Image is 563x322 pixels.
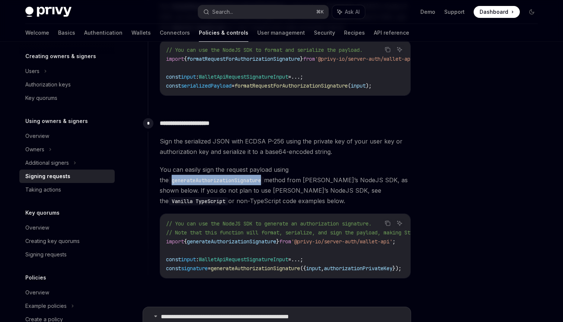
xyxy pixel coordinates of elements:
span: input [351,82,366,89]
a: Basics [58,24,75,42]
span: Sign the serialized JSON with ECDSA P-256 using the private key of your user key or authorization... [160,136,411,157]
span: '@privy-io/server-auth/wallet-api' [315,56,416,62]
button: Toggle dark mode [526,6,538,18]
span: ... [291,256,300,263]
span: ; [392,238,395,245]
button: Ask AI [395,45,404,54]
div: Taking actions [25,185,61,194]
span: ( [348,82,351,89]
span: ({ [300,265,306,272]
span: from [303,56,315,62]
a: Connectors [160,24,190,42]
div: Overview [25,132,49,141]
span: input [181,73,196,80]
span: ... [291,73,300,80]
span: const [166,256,181,263]
span: generateAuthorizationSignature [187,238,276,245]
div: Users [25,67,39,76]
a: Creating key quorums [19,234,115,248]
span: signature [181,265,208,272]
button: Copy the contents from the code block [383,45,392,54]
a: Authentication [84,24,123,42]
span: '@privy-io/server-auth/wallet-api' [291,238,392,245]
a: Policies & controls [199,24,248,42]
div: Signing requests [25,250,67,259]
span: ); [366,82,372,89]
div: Authorization keys [25,80,71,89]
span: WalletApiRequestSignatureInput [199,256,288,263]
a: Authorization keys [19,78,115,91]
code: generateAuthorizationSignature [169,176,264,184]
span: = [208,265,211,272]
span: { [184,56,187,62]
span: input [181,256,196,263]
div: Search... [212,7,233,16]
span: , [321,265,324,272]
span: // You can use the NodeJS SDK to format and serialize the payload. [166,47,363,53]
span: = [288,256,291,263]
code: Vanilla TypeScript [169,197,228,205]
a: User management [257,24,305,42]
span: const [166,82,181,89]
span: // Note that this function will format, serialize, and sign the payload, making Step 2 redundant. [166,229,455,236]
span: const [166,73,181,80]
div: Additional signers [25,158,69,167]
span: : [196,73,199,80]
h5: Policies [25,273,46,282]
a: API reference [374,24,409,42]
img: dark logo [25,7,71,17]
span: { [184,238,187,245]
h5: Key quorums [25,208,60,217]
button: Ask AI [395,218,404,228]
div: Key quorums [25,94,57,102]
button: Ask AI [332,5,365,19]
a: Demo [420,8,435,16]
div: Example policies [25,302,67,310]
a: Overview [19,129,115,143]
a: Overview [19,286,115,299]
div: Creating key quorums [25,237,80,246]
a: Security [314,24,335,42]
span: } [300,56,303,62]
span: Ask AI [345,8,360,16]
span: input [306,265,321,272]
span: WalletApiRequestSignatureInput [199,73,288,80]
span: generateAuthorizationSignature [211,265,300,272]
a: Taking actions [19,183,115,196]
span: serializedPayload [181,82,232,89]
a: Overview [19,221,115,234]
div: Overview [25,288,49,297]
button: Search...⌘K [198,5,328,19]
span: formatRequestForAuthorizationSignature [235,82,348,89]
span: ; [300,256,303,263]
h5: Using owners & signers [25,117,88,126]
div: Owners [25,145,44,154]
a: Support [444,8,465,16]
span: = [288,73,291,80]
span: authorizationPrivateKey [324,265,392,272]
div: Signing requests [25,172,70,181]
a: Signing requests [19,248,115,261]
span: = [232,82,235,89]
span: formatRequestForAuthorizationSignature [187,56,300,62]
span: ; [300,73,303,80]
span: : [196,256,199,263]
button: Copy the contents from the code block [383,218,392,228]
h5: Creating owners & signers [25,52,96,61]
span: }); [392,265,401,272]
span: Dashboard [480,8,508,16]
span: from [279,238,291,245]
a: Signing requests [19,170,115,183]
span: const [166,265,181,272]
span: import [166,56,184,62]
a: Key quorums [19,91,115,105]
span: } [276,238,279,245]
div: Overview [25,223,49,232]
span: // You can use the NodeJS SDK to generate an authorization signature. [166,220,372,227]
a: Wallets [131,24,151,42]
span: You can easily sign the request payload using the method from [PERSON_NAME]’s NodeJS SDK, as show... [160,164,411,206]
a: Welcome [25,24,49,42]
a: Recipes [344,24,365,42]
a: Dashboard [474,6,520,18]
span: ⌘ K [316,9,324,15]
